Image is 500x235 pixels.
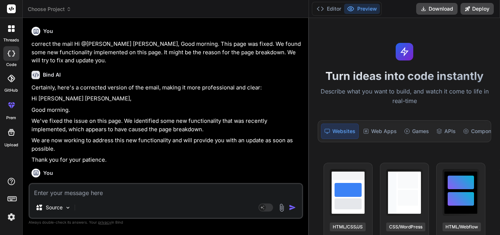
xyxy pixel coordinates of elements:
[433,124,459,139] div: APIs
[29,219,303,226] p: Always double-check its answers. Your in Bind
[386,223,425,231] div: CSS/WordPress
[98,220,111,224] span: privacy
[65,205,71,211] img: Pick Models
[31,95,302,103] p: Hi [PERSON_NAME] [PERSON_NAME],
[277,203,286,212] img: attachment
[416,3,458,15] button: Download
[43,169,53,177] h6: You
[31,156,302,164] p: Thank you for your patience.
[43,71,61,78] h6: Bind AI
[31,136,302,153] p: We are now working to address this new functionality and will provide you with an update as soon ...
[6,115,16,121] label: prem
[5,211,18,223] img: settings
[313,69,496,82] h1: Turn ideas into code instantly
[314,4,344,14] button: Editor
[330,223,366,231] div: HTML/CSS/JS
[443,223,481,231] div: HTML/Webflow
[3,37,19,43] label: threads
[31,106,302,114] p: Good morning.
[28,5,71,13] span: Choose Project
[46,204,63,211] p: Source
[31,182,302,198] p: We found anyone put some new piece of code in contact.php file, that was the reason it is breakin...
[31,117,302,133] p: We've fixed the issue on this page. We identified some new functionality that was recently implem...
[4,142,18,148] label: Upload
[31,84,302,92] p: Certainly, here's a corrected version of the email, making it more professional and clear:
[401,124,432,139] div: Games
[289,204,296,211] img: icon
[6,62,16,68] label: code
[344,4,380,14] button: Preview
[313,87,496,106] p: Describe what you want to build, and watch it come to life in real-time
[360,124,400,139] div: Web Apps
[43,27,53,35] h6: You
[31,40,302,65] p: correct the mail Hi @[PERSON_NAME] [PERSON_NAME], Good morning. This page was fixed. We found som...
[460,3,494,15] button: Deploy
[321,124,359,139] div: Websites
[4,87,18,93] label: GitHub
